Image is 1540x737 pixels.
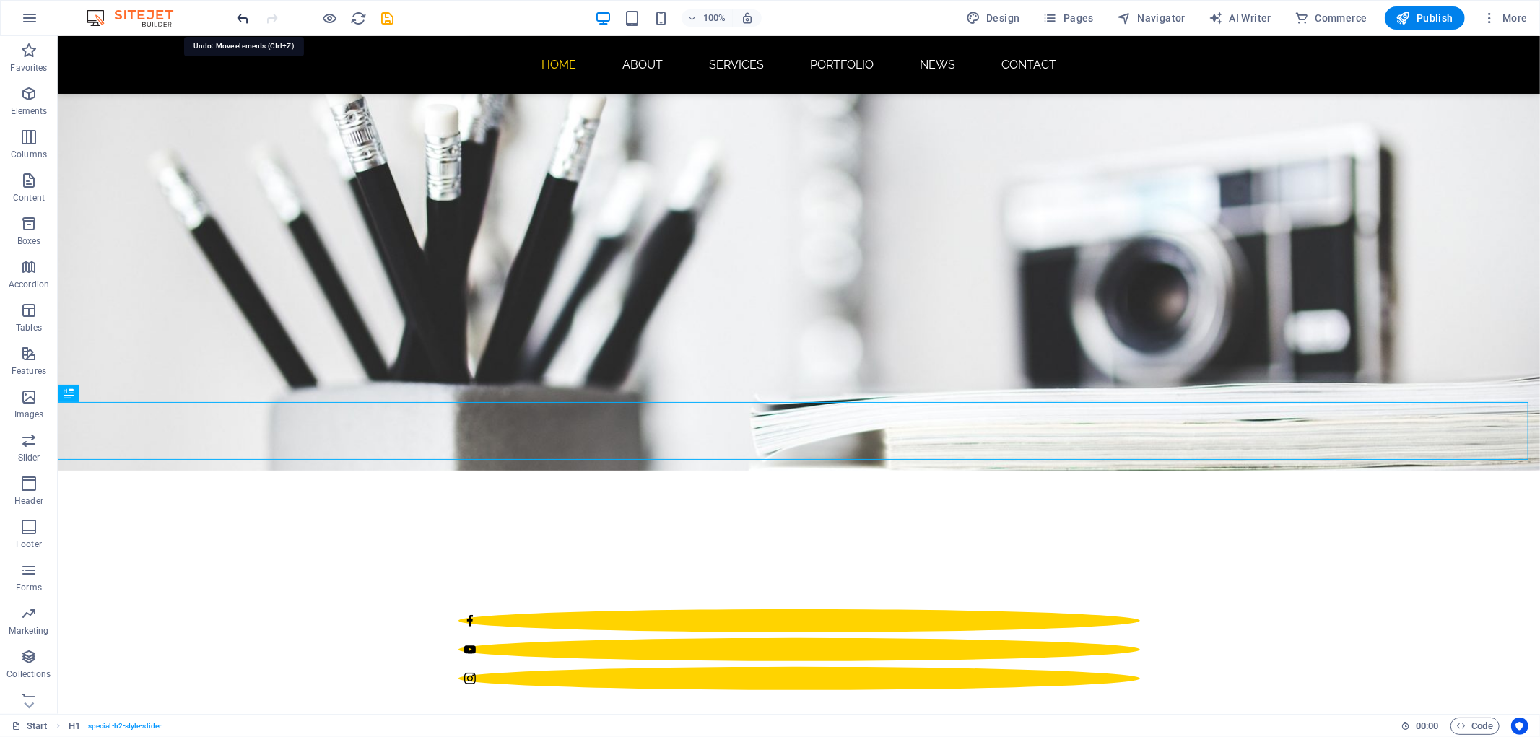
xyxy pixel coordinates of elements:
img: Editor Logo [83,9,191,27]
button: Pages [1037,6,1100,30]
p: Footer [16,538,42,550]
p: Elements [11,105,48,117]
span: : [1426,720,1428,731]
p: Features [12,365,46,377]
p: Images [14,409,44,420]
p: Content [13,192,45,204]
div: Design (Ctrl+Alt+Y) [960,6,1026,30]
h6: Session time [1401,718,1439,735]
button: Usercentrics [1511,718,1528,735]
span: Publish [1396,11,1453,25]
button: AI Writer [1203,6,1277,30]
span: More [1482,11,1528,25]
p: Marketing [9,625,48,637]
p: Columns [11,149,47,160]
span: Commerce [1295,11,1367,25]
span: Pages [1043,11,1094,25]
h6: 100% [703,9,726,27]
p: Favorites [10,62,47,74]
button: Design [960,6,1026,30]
button: Commerce [1289,6,1373,30]
button: Click here to leave preview mode and continue editing [321,9,339,27]
p: Boxes [17,235,41,247]
p: Slider [18,452,40,463]
button: Publish [1385,6,1465,30]
button: reload [350,9,367,27]
button: Code [1450,718,1500,735]
p: Accordion [9,279,49,290]
p: Collections [6,668,51,680]
i: Reload page [351,10,367,27]
i: On resize automatically adjust zoom level to fit chosen device. [741,12,754,25]
span: Code [1457,718,1493,735]
button: undo [235,9,252,27]
span: Navigator [1117,11,1186,25]
p: Forms [16,582,42,593]
p: Header [14,495,43,507]
button: 100% [682,9,733,27]
span: 00 00 [1416,718,1438,735]
nav: breadcrumb [69,718,162,735]
span: Design [966,11,1020,25]
p: Tables [16,322,42,333]
button: save [379,9,396,27]
button: Navigator [1111,6,1191,30]
span: AI Writer [1209,11,1271,25]
span: Click to select. Double-click to edit [69,718,80,735]
i: Save (Ctrl+S) [380,10,396,27]
a: Click to cancel selection. Double-click to open Pages [12,718,48,735]
button: More [1476,6,1534,30]
span: . special-h2-style-slider [86,718,162,735]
